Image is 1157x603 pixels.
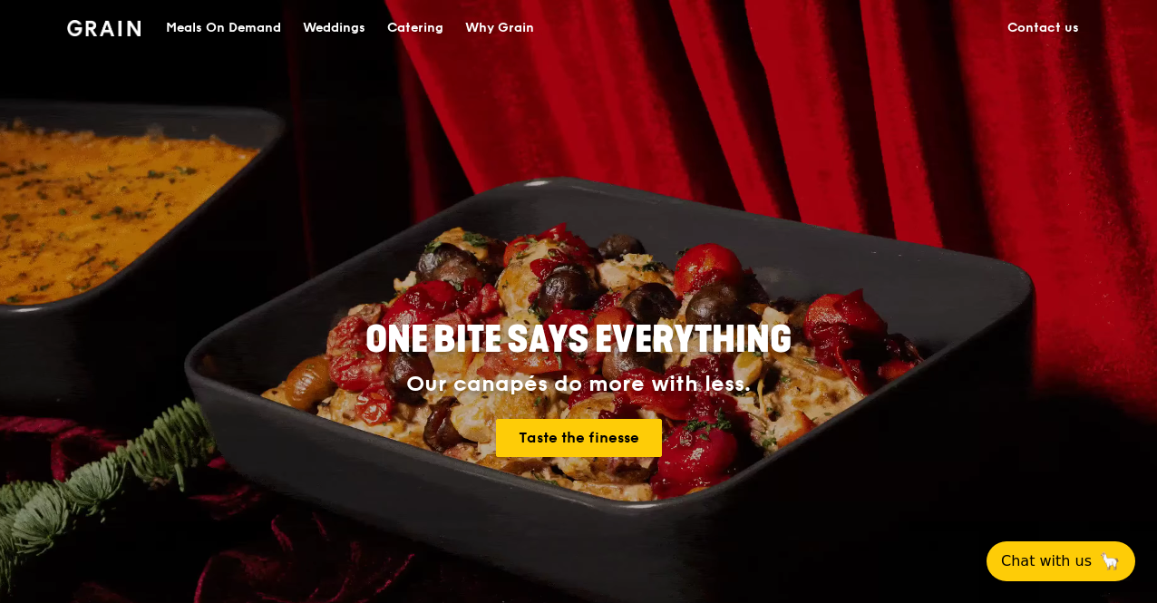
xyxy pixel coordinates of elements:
[465,1,534,55] div: Why Grain
[67,20,141,36] img: Grain
[376,1,454,55] a: Catering
[303,1,365,55] div: Weddings
[292,1,376,55] a: Weddings
[997,1,1090,55] a: Contact us
[1001,550,1092,572] span: Chat with us
[987,541,1135,581] button: Chat with us🦙
[387,1,443,55] div: Catering
[454,1,545,55] a: Why Grain
[496,419,662,457] a: Taste the finesse
[166,1,281,55] div: Meals On Demand
[365,318,792,362] span: ONE BITE SAYS EVERYTHING
[1099,550,1121,572] span: 🦙
[252,372,905,397] div: Our canapés do more with less.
